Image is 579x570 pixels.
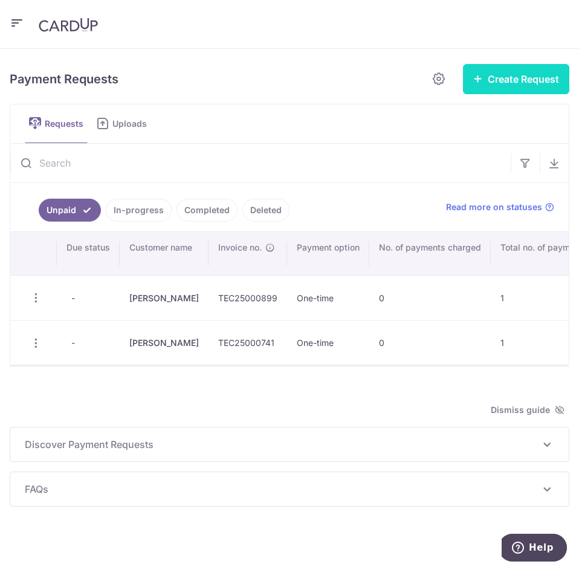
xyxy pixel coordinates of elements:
[66,335,80,351] span: -
[463,64,569,94] button: Create Request
[297,242,360,254] span: Payment option
[502,534,567,564] iframe: Opens a widget where you can find more information
[45,118,88,130] span: Requests
[106,199,172,222] a: In-progress
[491,403,564,417] span: Dismiss guide
[25,482,540,496] span: FAQs
[66,290,80,307] span: -
[120,232,209,275] th: Customer name
[120,275,209,320] td: [PERSON_NAME]
[25,437,554,452] p: Discover Payment Requests
[39,18,98,32] img: CardUp
[209,232,287,275] th: Invoice no.
[446,201,554,213] a: Read more on statuses
[242,199,289,222] a: Deleted
[27,8,52,19] span: Help
[287,320,369,365] td: One-time
[10,144,511,182] input: Search
[369,275,491,320] td: 0
[369,320,491,365] td: 0
[39,199,101,222] a: Unpaid
[446,201,542,213] span: Read more on statuses
[120,320,209,365] td: [PERSON_NAME]
[92,104,155,143] a: Uploads
[10,69,118,89] h5: Payment Requests
[176,199,238,222] a: Completed
[287,275,369,320] td: One-time
[209,320,287,365] td: TEC25000741
[57,232,120,275] th: Due status
[218,242,262,254] span: Invoice no.
[287,232,369,275] th: Payment option
[369,232,491,275] th: No. of payments charged
[25,437,540,452] span: Discover Payment Requests
[25,482,554,496] p: FAQs
[209,275,287,320] td: TEC25000899
[112,118,155,130] span: Uploads
[379,242,481,254] span: No. of payments charged
[25,104,88,143] a: Requests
